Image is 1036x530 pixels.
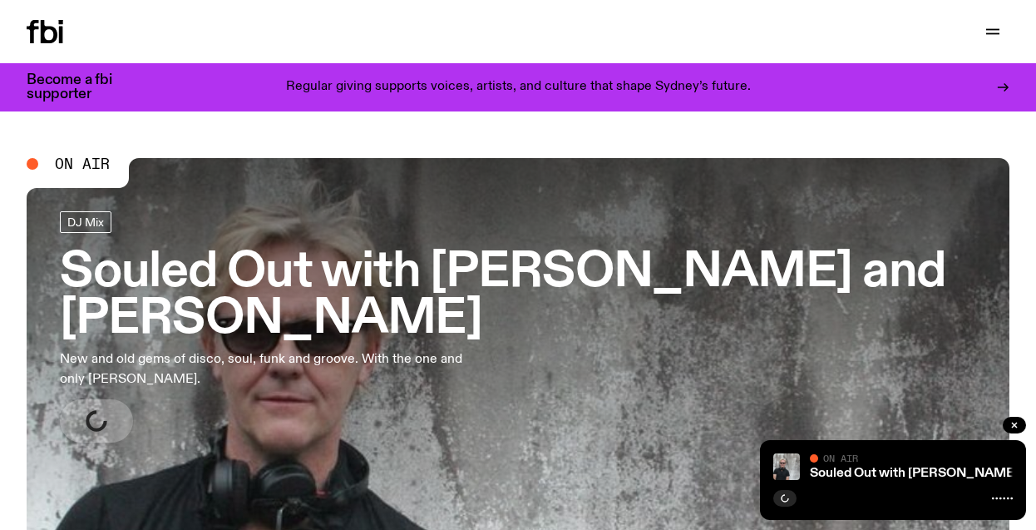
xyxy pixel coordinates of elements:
[55,156,110,171] span: On Air
[60,349,486,389] p: New and old gems of disco, soul, funk and groove. With the one and only [PERSON_NAME].
[27,73,133,102] h3: Become a fbi supporter
[60,250,976,343] h3: Souled Out with [PERSON_NAME] and [PERSON_NAME]
[60,211,111,233] a: DJ Mix
[67,215,104,228] span: DJ Mix
[60,211,976,443] a: Souled Out with [PERSON_NAME] and [PERSON_NAME]New and old gems of disco, soul, funk and groove. ...
[286,80,751,95] p: Regular giving supports voices, artists, and culture that shape Sydney’s future.
[773,453,800,480] img: Stephen looks directly at the camera, wearing a black tee, black sunglasses and headphones around...
[823,453,858,463] span: On Air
